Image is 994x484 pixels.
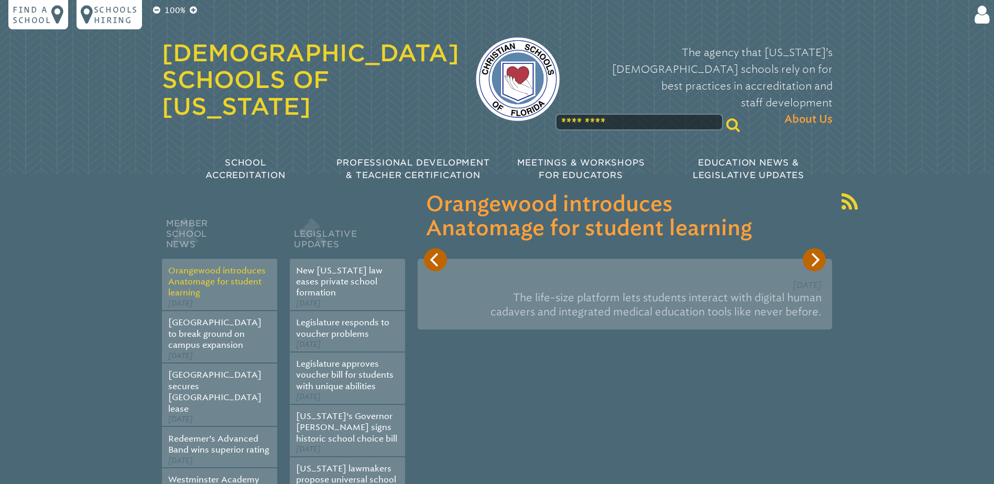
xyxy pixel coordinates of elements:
[426,193,824,241] h3: Orangewood introduces Anatomage for student learning
[168,266,266,298] a: Orangewood introduces Anatomage for student learning
[576,44,833,128] p: The agency that [US_STATE]’s [DEMOGRAPHIC_DATA] schools rely on for best practices in accreditati...
[162,216,277,259] h2: Member School News
[336,158,489,180] span: Professional Development & Teacher Certification
[205,158,285,180] span: School Accreditation
[296,392,321,401] span: [DATE]
[803,248,826,271] button: Next
[168,299,193,308] span: [DATE]
[428,287,822,323] p: The life-size platform lets students interact with digital human cadavers and integrated medical ...
[424,248,447,271] button: Previous
[168,456,193,465] span: [DATE]
[296,445,321,454] span: [DATE]
[517,158,645,180] span: Meetings & Workshops for Educators
[793,280,822,290] span: [DATE]
[296,317,389,338] a: Legislature responds to voucher problems
[94,4,138,25] p: Schools Hiring
[476,37,560,121] img: csf-logo-web-colors.png
[296,340,321,349] span: [DATE]
[296,359,394,391] a: Legislature approves voucher bill for students with unique abilities
[296,411,397,444] a: [US_STATE]’s Governor [PERSON_NAME] signs historic school choice bill
[290,216,405,259] h2: Legislative Updates
[784,111,833,128] span: About Us
[162,4,188,17] p: 100%
[162,39,459,120] a: [DEMOGRAPHIC_DATA] Schools of [US_STATE]
[168,317,261,350] a: [GEOGRAPHIC_DATA] to break ground on campus expansion
[693,158,804,180] span: Education News & Legislative Updates
[168,351,193,360] span: [DATE]
[168,370,261,413] a: [GEOGRAPHIC_DATA] secures [GEOGRAPHIC_DATA] lease
[168,415,193,424] span: [DATE]
[296,266,383,298] a: New [US_STATE] law eases private school formation
[296,299,321,308] span: [DATE]
[168,434,269,455] a: Redeemer’s Advanced Band wins superior rating
[13,4,51,25] p: Find a school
